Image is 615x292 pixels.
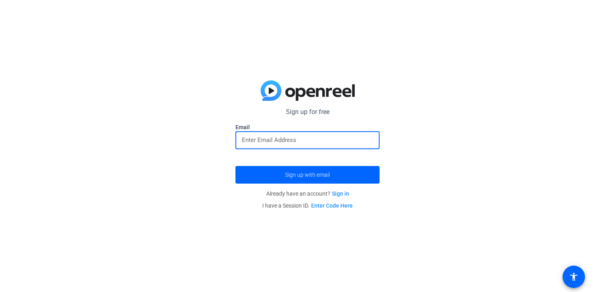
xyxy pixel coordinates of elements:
[235,166,380,184] button: Sign up with email
[266,190,349,197] span: Already have an account?
[235,107,380,117] p: Sign up for free
[332,190,349,197] a: Sign in
[261,80,355,101] img: blue-gradient.svg
[235,123,380,131] label: Email
[242,135,373,145] input: Enter Email Address
[262,202,353,209] span: I have a Session ID.
[569,272,579,282] mat-icon: accessibility
[311,202,353,209] a: Enter Code Here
